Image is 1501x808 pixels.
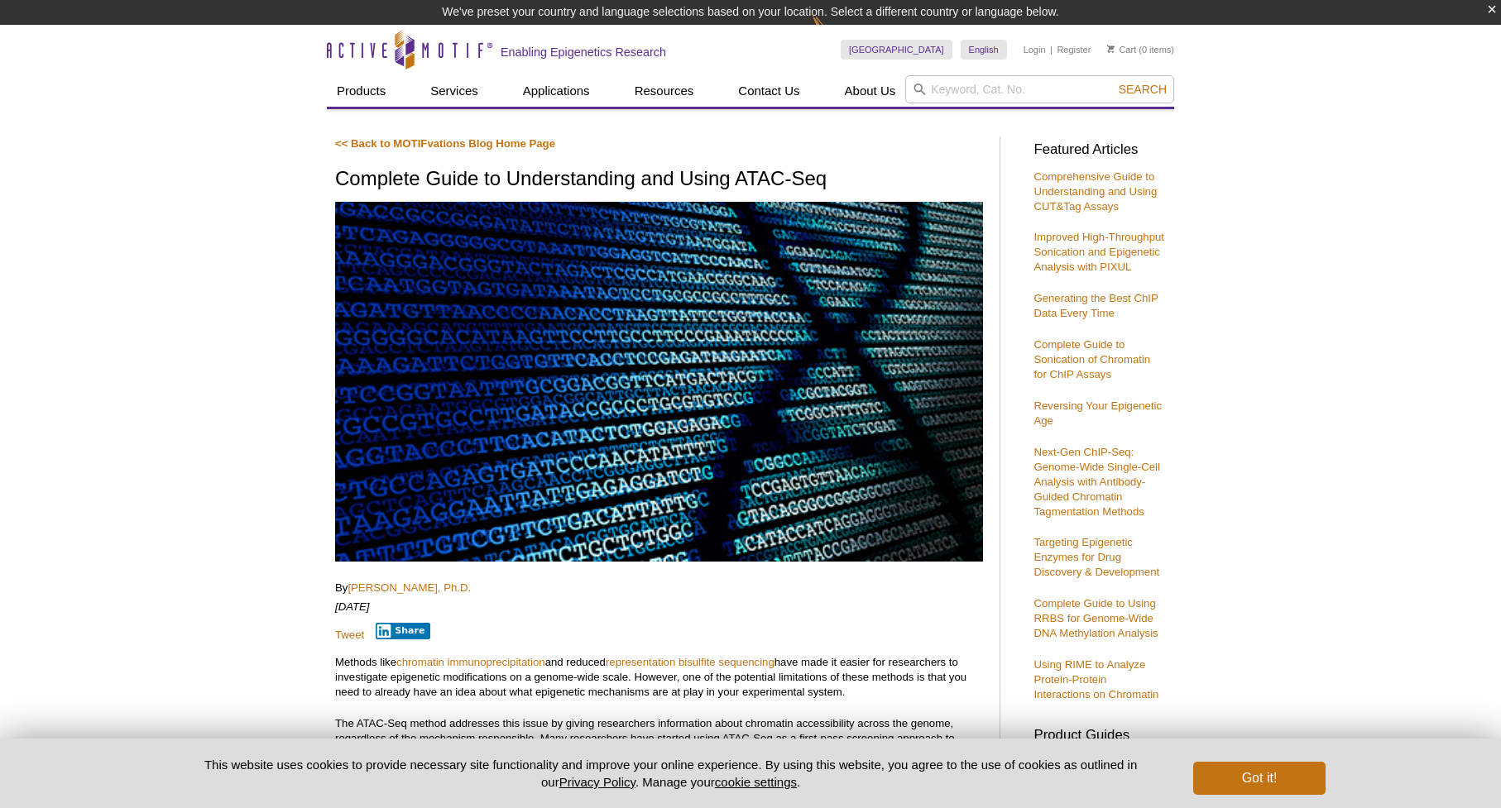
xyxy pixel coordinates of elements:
a: Login [1024,44,1046,55]
li: | [1050,40,1053,60]
a: [GEOGRAPHIC_DATA] [841,40,952,60]
span: Search [1119,83,1167,96]
a: Reversing Your Epigenetic Age [1033,399,1162,427]
h1: Complete Guide to Understanding and Using ATAC-Seq [335,168,983,192]
a: Resources [625,75,704,107]
a: Complete Guide to Sonication of Chromatin for ChIP Assays [1033,338,1150,380]
button: cookie settings [715,775,797,789]
a: chromatin immunoprecipitation [396,656,545,668]
button: Got it! [1193,762,1326,795]
a: Using RIME to Analyze Protein-Protein Interactions on Chromatin [1033,658,1158,700]
button: Share [376,623,431,639]
li: (0 items) [1107,40,1174,60]
p: By [335,581,983,595]
a: Tweet [335,629,364,641]
a: Products [327,75,396,107]
button: Search [1114,82,1172,97]
a: << Back to MOTIFvations Blog Home Page [335,137,555,150]
img: Your Cart [1107,45,1115,53]
h3: Featured Articles [1033,143,1166,157]
a: [PERSON_NAME], Ph.D. [348,581,471,594]
a: Applications [513,75,600,107]
p: Methods like and reduced have made it easier for researchers to investigate epigenetic modificati... [335,655,983,700]
a: Privacy Policy [559,775,635,789]
p: The ATAC-Seq method addresses this issue by giving researchers information about chromatin access... [335,716,983,776]
h2: Enabling Epigenetics Research [501,45,666,60]
a: representation bisulfite sequencing [606,656,774,668]
a: Cart [1107,44,1136,55]
p: This website uses cookies to provide necessary site functionality and improve your online experie... [175,756,1166,791]
a: Improved High-Throughput Sonication and Epigenetic Analysis with PIXUL [1033,231,1164,273]
a: Comprehensive Guide to Understanding and Using CUT&Tag Assays [1033,170,1157,213]
a: About Us [835,75,906,107]
a: Next-Gen ChIP-Seq: Genome-Wide Single-Cell Analysis with Antibody-Guided Chromatin Tagmentation M... [1033,446,1159,518]
input: Keyword, Cat. No. [905,75,1174,103]
a: English [961,40,1007,60]
img: ATAC-Seq [335,202,983,562]
em: [DATE] [335,600,370,613]
a: Targeting Epigenetic Enzymes for Drug Discovery & Development [1033,536,1159,578]
a: Generating the Best ChIP Data Every Time [1033,292,1158,319]
a: Complete Guide to Using RRBS for Genome-Wide DNA Methylation Analysis [1033,597,1158,639]
a: Contact Us [728,75,809,107]
a: Services [420,75,488,107]
img: Change Here [812,12,856,51]
a: Register [1057,44,1091,55]
h3: Product Guides [1033,719,1166,743]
